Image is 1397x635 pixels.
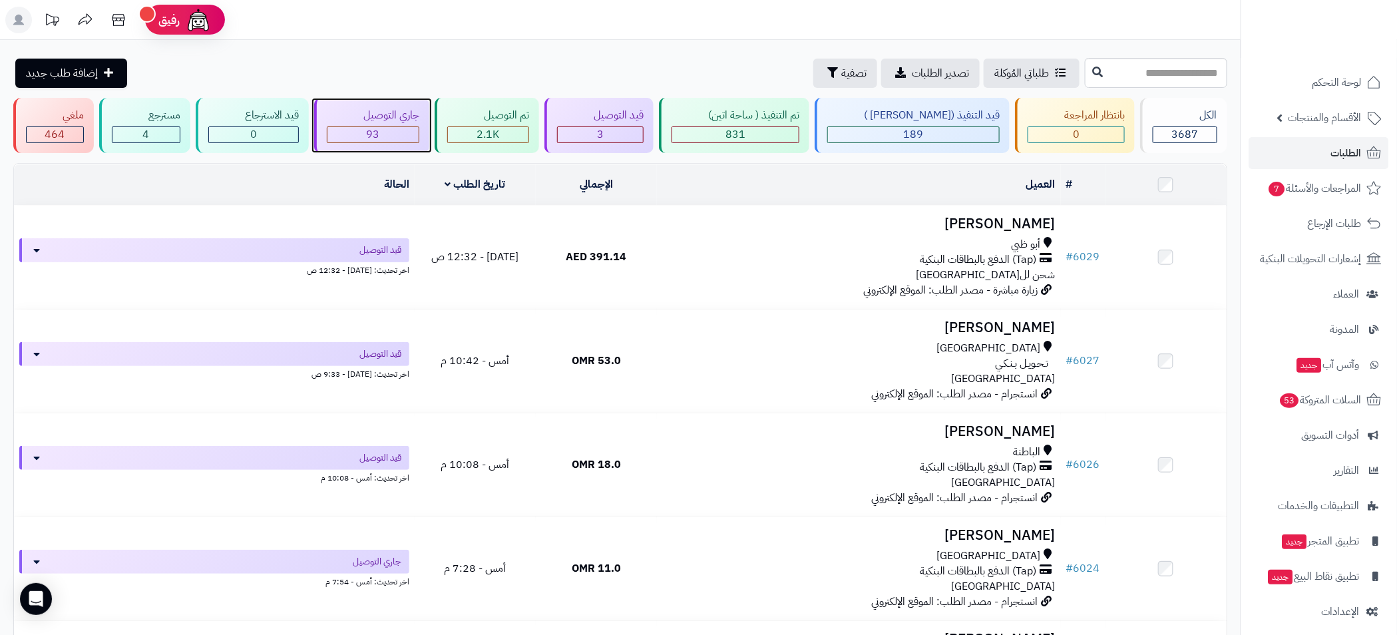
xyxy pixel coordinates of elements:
[112,108,180,123] div: مسترجع
[1322,602,1360,621] span: الإعدادات
[311,98,432,153] a: جاري التوصيل 93
[444,560,506,576] span: أمس - 7:28 م
[432,98,542,153] a: تم التوصيل 2.1K
[26,108,84,123] div: ملغي
[1066,457,1100,473] a: #6026
[904,126,924,142] span: 189
[367,126,380,142] span: 93
[1012,98,1137,153] a: بانتظار المراجعة 0
[431,249,518,265] span: [DATE] - 12:32 ص
[1066,249,1100,265] a: #6029
[566,249,627,265] span: 391.14 AED
[920,460,1037,475] span: (Tap) الدفع بالبطاقات البنكية
[952,475,1056,491] span: [GEOGRAPHIC_DATA]
[359,244,401,257] span: قيد التوصيل
[1279,391,1362,409] span: السلات المتروكة
[1249,243,1389,275] a: إشعارات التحويلات البنكية
[441,353,509,369] span: أمس - 10:42 م
[662,424,1056,439] h3: [PERSON_NAME]
[984,59,1080,88] a: طلباتي المُوكلة
[1249,560,1389,592] a: تطبيق نقاط البيعجديد
[359,451,401,465] span: قيد التوصيل
[1261,250,1362,268] span: إشعارات التحويلات البنكية
[1269,570,1293,584] span: جديد
[1334,461,1360,480] span: التقارير
[872,386,1038,402] span: انستجرام - مصدر الطلب: الموقع الإلكتروني
[327,108,419,123] div: جاري التوصيل
[872,594,1038,610] span: انستجرام - مصدر الطلب: الموقع الإلكتروني
[1028,127,1124,142] div: 0
[208,108,299,123] div: قيد الاسترجاع
[447,108,529,123] div: تم التوصيل
[1289,108,1362,127] span: الأقسام والمنتجات
[1073,126,1080,142] span: 0
[1066,560,1100,576] a: #6024
[1066,560,1074,576] span: #
[1028,108,1125,123] div: بانتظار المراجعة
[26,65,98,81] span: إضافة طلب جديد
[1249,490,1389,522] a: التطبيقات والخدمات
[359,347,401,361] span: قيد التوصيل
[662,320,1056,335] h3: [PERSON_NAME]
[143,126,150,142] span: 4
[597,126,604,142] span: 3
[158,12,180,28] span: رفيق
[827,108,1000,123] div: قيد التنفيذ ([PERSON_NAME] )
[662,528,1056,543] h3: [PERSON_NAME]
[656,98,812,153] a: تم التنفيذ ( ساحة اتين) 831
[1267,567,1360,586] span: تطبيق نقاط البيع
[994,65,1049,81] span: طلباتي المُوكلة
[1249,172,1389,204] a: المراجعات والأسئلة7
[1334,285,1360,304] span: العملاء
[572,457,621,473] span: 18.0 OMR
[250,126,257,142] span: 0
[1137,98,1230,153] a: الكل3687
[1249,455,1389,487] a: التقارير
[1281,393,1299,408] span: 53
[19,470,409,484] div: اخر تحديث: أمس - 10:08 م
[542,98,656,153] a: قيد التوصيل 3
[97,98,193,153] a: مسترجع 4
[327,127,419,142] div: 93
[20,583,52,615] div: Open Intercom Messenger
[1066,457,1074,473] span: #
[1283,534,1307,549] span: جديد
[828,127,999,142] div: 189
[572,353,621,369] span: 53.0 OMR
[19,366,409,380] div: اخر تحديث: [DATE] - 9:33 ص
[1331,144,1362,162] span: الطلبات
[1066,249,1074,265] span: #
[1026,176,1056,192] a: العميل
[45,126,65,142] span: 464
[19,262,409,276] div: اخر تحديث: [DATE] - 12:32 ص
[1153,108,1217,123] div: الكل
[864,282,1038,298] span: زيارة مباشرة - مصدر الطلب: الموقع الإلكتروني
[1249,67,1389,99] a: لوحة التحكم
[1249,596,1389,628] a: الإعدادات
[448,127,528,142] div: 2103
[812,98,1012,153] a: قيد التنفيذ ([PERSON_NAME] ) 189
[912,65,969,81] span: تصدير الطلبات
[1306,36,1384,64] img: logo-2.png
[1249,525,1389,557] a: تطبيق المتجرجديد
[1249,314,1389,345] a: المدونة
[384,176,409,192] a: الحالة
[1249,349,1389,381] a: وآتس آبجديد
[1268,179,1362,198] span: المراجعات والأسئلة
[209,127,298,142] div: 0
[937,341,1041,356] span: [GEOGRAPHIC_DATA]
[1066,176,1073,192] a: #
[27,127,83,142] div: 464
[1281,532,1360,550] span: تطبيق المتجر
[557,108,644,123] div: قيد التوصيل
[1249,419,1389,451] a: أدوات التسويق
[185,7,212,33] img: ai-face.png
[19,574,409,588] div: اخر تحديث: أمس - 7:54 م
[445,176,506,192] a: تاريخ الطلب
[1279,497,1360,515] span: التطبيقات والخدمات
[572,560,621,576] span: 11.0 OMR
[1330,320,1360,339] span: المدونة
[1249,208,1389,240] a: طلبات الإرجاع
[477,126,500,142] span: 2.1K
[1297,358,1322,373] span: جديد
